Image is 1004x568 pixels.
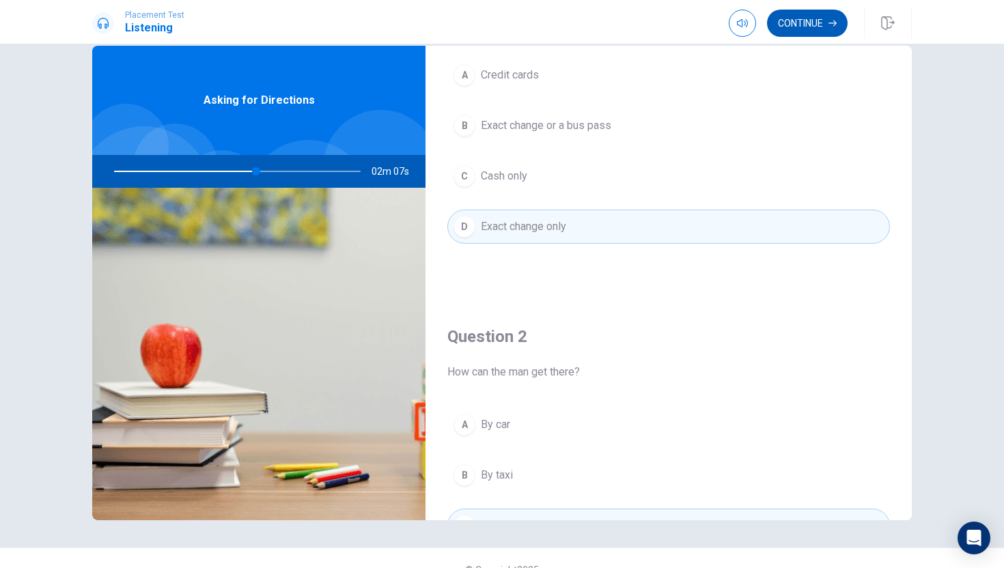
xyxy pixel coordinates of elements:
[481,218,566,235] span: Exact change only
[125,10,184,20] span: Placement Test
[447,458,890,492] button: BBy taxi
[481,467,513,483] span: By taxi
[92,188,426,520] img: Asking for Directions
[958,522,990,554] div: Open Intercom Messenger
[447,58,890,92] button: ACredit cards
[447,159,890,193] button: CCash only
[454,414,475,436] div: A
[447,210,890,244] button: DExact change only
[481,168,527,184] span: Cash only
[481,117,611,134] span: Exact change or a bus pass
[454,216,475,238] div: D
[481,67,539,83] span: Credit cards
[372,155,420,188] span: 02m 07s
[481,517,514,534] span: By bus
[454,64,475,86] div: A
[125,20,184,36] h1: Listening
[447,326,890,347] h4: Question 2
[447,509,890,543] button: CBy bus
[767,10,848,37] button: Continue
[454,515,475,537] div: C
[447,364,890,380] span: How can the man get there?
[481,416,510,433] span: By car
[454,115,475,137] div: B
[454,165,475,187] div: C
[454,464,475,486] div: B
[447,109,890,143] button: BExact change or a bus pass
[204,92,315,109] span: Asking for Directions
[447,408,890,442] button: ABy car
